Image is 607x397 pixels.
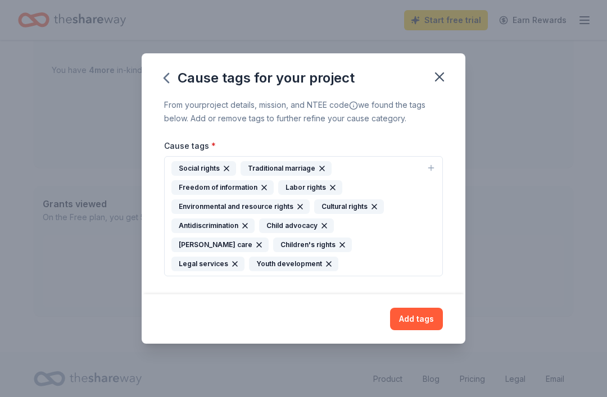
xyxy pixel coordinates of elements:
button: Social rightsTraditional marriageFreedom of informationLabor rightsEnvironmental and resource rig... [164,156,443,276]
div: Cultural rights [314,199,384,214]
label: Cause tags [164,140,216,152]
div: Freedom of information [171,180,274,195]
div: Traditional marriage [241,161,332,176]
div: From your project details, mission, and NTEE code we found the tags below. Add or remove tags to ... [164,98,443,125]
div: Social rights [171,161,236,176]
div: Environmental and resource rights [171,199,310,214]
div: [PERSON_NAME] care [171,238,269,252]
div: Labor rights [278,180,342,195]
div: Legal services [171,257,244,271]
div: Antidiscrimination [171,218,255,233]
div: Child advocacy [259,218,334,233]
div: Children's rights [273,238,352,252]
div: Youth development [249,257,338,271]
button: Add tags [390,308,443,330]
div: Cause tags for your project [164,69,355,87]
